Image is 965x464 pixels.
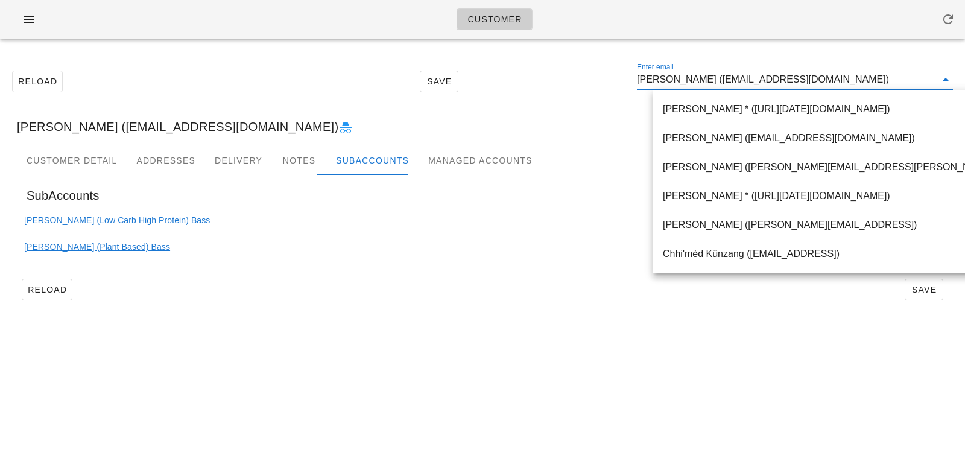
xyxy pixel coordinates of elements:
button: Reload [12,71,63,92]
div: Customer Detail [17,146,127,175]
div: Managed Accounts [419,146,542,175]
div: Addresses [127,146,205,175]
div: Subaccounts [326,146,419,175]
a: [PERSON_NAME] (Low Carb High Protein) Bass [24,214,210,240]
span: Save [425,77,453,86]
div: [PERSON_NAME] ([EMAIL_ADDRESS][DOMAIN_NAME]) [7,107,958,146]
button: Reload [22,279,72,300]
div: ([EMAIL_ADDRESS][DOMAIN_NAME]) [170,240,864,267]
span: Reload [27,285,67,294]
a: Customer [457,8,532,30]
div: Notes [272,146,326,175]
div: ([EMAIL_ADDRESS][DOMAIN_NAME]) [210,214,864,240]
span: Customer [467,14,522,24]
div: SubAccounts [17,175,948,216]
a: [PERSON_NAME] (Plant Based) Bass [24,240,170,267]
span: Save [910,285,938,294]
label: Enter email [637,63,674,72]
span: Reload [17,77,57,86]
div: Delivery [205,146,272,175]
button: Save [420,71,458,92]
button: Save [905,279,943,300]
